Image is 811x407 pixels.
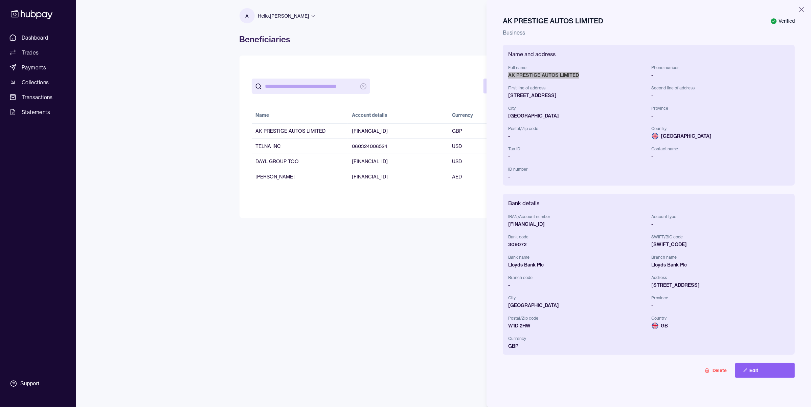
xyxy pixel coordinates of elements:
[652,64,789,72] span: Phone number
[508,213,646,221] span: IBAN/Account number
[508,221,646,228] div: [FINANCIAL_ID]
[652,145,789,153] span: Contact name
[652,274,789,282] span: Address
[508,145,646,153] span: Tax ID
[652,213,789,221] span: Account type
[652,322,789,329] span: GB
[508,173,646,180] div: -
[652,104,789,112] span: Province
[503,16,795,26] h2: AK PRESTIGE AUTOS LIMITED
[508,343,646,349] div: GBP
[503,28,795,37] p: Business
[508,153,646,160] div: -
[652,294,789,302] span: Province
[508,84,646,92] span: First line of address
[508,104,646,112] span: City
[652,233,789,241] span: SWIFT/BIC code
[508,241,646,248] div: 309072
[652,261,789,268] div: Lloyds Bank Plc
[652,133,789,140] span: [GEOGRAPHIC_DATA]
[652,112,789,119] div: -
[508,274,646,282] span: Branch code
[508,125,646,133] span: Postal/Zip code
[652,253,789,261] span: Branch name
[652,221,789,228] div: -
[508,322,646,329] div: W1D 2HW
[508,50,789,58] h2: Name and address
[508,261,646,268] div: Lloyds Bank Plc
[652,241,789,248] div: [SWIFT_CODE]
[508,314,646,322] span: Postal/Zip code
[508,199,789,207] h2: Bank details
[652,92,789,99] div: -
[508,302,646,309] div: [GEOGRAPHIC_DATA]
[652,153,789,160] div: -
[508,282,646,288] div: -
[696,363,735,378] button: Delete
[508,64,646,72] span: Full name
[508,294,646,302] span: City
[652,72,789,79] div: -
[652,282,789,288] div: [STREET_ADDRESS]
[652,84,789,92] span: Second line of address
[508,165,646,173] span: ID number
[652,302,789,309] div: -
[508,92,646,99] div: [STREET_ADDRESS]
[508,112,646,119] div: [GEOGRAPHIC_DATA]
[770,18,795,24] div: Verified
[508,72,646,79] div: AK PRESTIGE AUTOS LIMITED
[508,335,646,343] span: Currency
[508,133,646,140] div: -
[508,233,646,241] span: Bank code
[652,314,789,322] span: Country
[652,125,789,133] span: Country
[735,363,795,378] button: Edit
[508,253,646,261] span: Bank name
